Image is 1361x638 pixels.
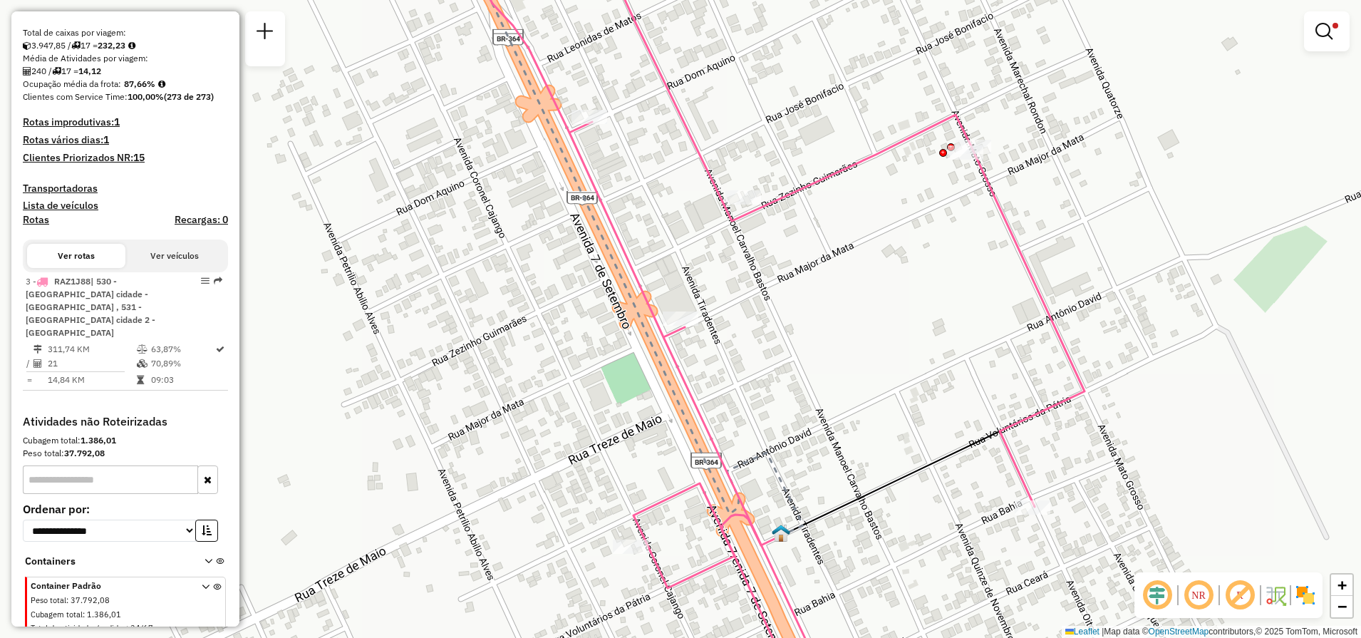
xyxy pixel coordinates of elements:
span: 37.792,08 [71,595,110,605]
i: Distância Total [33,345,42,354]
span: RAZ1J88 [54,276,90,287]
span: Exibir rótulo [1223,578,1257,612]
span: Ocultar deslocamento [1140,578,1174,612]
a: OpenStreetMap [1149,627,1209,637]
div: Cubagem total: [23,434,228,447]
span: + [1337,576,1347,594]
i: % de utilização do peso [137,345,148,354]
div: 240 / 17 = [23,65,228,78]
span: Clientes com Service Time: [23,91,128,102]
span: : [126,623,128,633]
img: Exibir/Ocultar setores [1294,584,1317,607]
h4: Recargas: 0 [175,214,228,226]
div: Map data © contributors,© 2025 TomTom, Microsoft [1062,626,1361,638]
a: Zoom out [1331,596,1352,617]
strong: 87,66% [124,78,155,89]
a: Zoom in [1331,575,1352,596]
a: Leaflet [1065,627,1099,637]
span: Total de atividades/pedidos [31,623,126,633]
strong: 1.386,01 [81,435,116,446]
i: Cubagem total roteirizado [23,41,31,50]
td: = [26,373,33,387]
h4: Rotas vários dias: [23,134,228,146]
em: Média calculada utilizando a maior ocupação (%Peso ou %Cubagem) de cada rota da sessão. Rotas cro... [158,80,165,88]
span: Cubagem total [31,609,83,619]
h4: Rotas improdutivas: [23,116,228,128]
span: : [66,595,68,605]
button: Ver rotas [27,244,125,268]
div: Total de caixas por viagem: [23,26,228,39]
h4: Transportadoras [23,182,228,195]
h4: Clientes Priorizados NR: [23,152,228,164]
strong: 1 [103,133,109,146]
div: Média de Atividades por viagem: [23,52,228,65]
strong: 14,12 [78,66,101,76]
img: Fluxo de ruas [1264,584,1287,607]
span: | [1102,627,1104,637]
td: 311,74 KM [47,342,136,356]
strong: 37.792,08 [64,448,105,458]
span: Peso total [31,595,66,605]
td: / [26,356,33,371]
a: Exibir filtros [1310,17,1344,46]
i: Total de rotas [71,41,81,50]
span: Filtro Ativo [1332,23,1338,29]
strong: 100,00% [128,91,164,102]
em: Opções [201,277,209,285]
i: Rota otimizada [216,345,224,354]
strong: 1 [114,115,120,128]
a: Rotas [23,214,49,226]
span: 3 - [26,276,155,338]
td: 14,84 KM [47,373,136,387]
span: 1.386,01 [87,609,121,619]
button: Ver veículos [125,244,224,268]
h4: Lista de veículos [23,200,228,212]
strong: 15 [133,151,145,164]
i: Total de Atividades [23,67,31,76]
button: Ordem crescente [195,520,218,542]
span: Containers [25,554,186,569]
span: Ocultar NR [1181,578,1216,612]
div: 3.947,85 / 17 = [23,39,228,52]
span: − [1337,597,1347,615]
i: Tempo total em rota [137,376,144,384]
td: 09:03 [150,373,214,387]
span: Container Padrão [31,580,185,592]
i: Meta Caixas/viagem: 222,69 Diferença: 9,54 [128,41,135,50]
i: Total de rotas [52,67,61,76]
i: Total de Atividades [33,359,42,368]
label: Ordenar por: [23,500,228,518]
td: 63,87% [150,342,214,356]
span: Ocupação média da frota: [23,78,121,89]
i: % de utilização da cubagem [137,359,148,368]
em: Rota exportada [214,277,222,285]
h4: Atividades não Roteirizadas [23,415,228,428]
span: : [83,609,85,619]
td: 21 [47,356,136,371]
a: Nova sessão e pesquisa [251,17,279,49]
strong: (273 de 273) [164,91,214,102]
strong: 232,23 [98,40,125,51]
span: 34/67 [130,623,153,633]
div: Peso total: [23,447,228,460]
span: | 530 - [GEOGRAPHIC_DATA] cidade - [GEOGRAPHIC_DATA] , 531 - [GEOGRAPHIC_DATA] cidade 2 - [GEOGRA... [26,276,155,338]
td: 70,89% [150,356,214,371]
img: PA - Alto Garças [772,524,790,542]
